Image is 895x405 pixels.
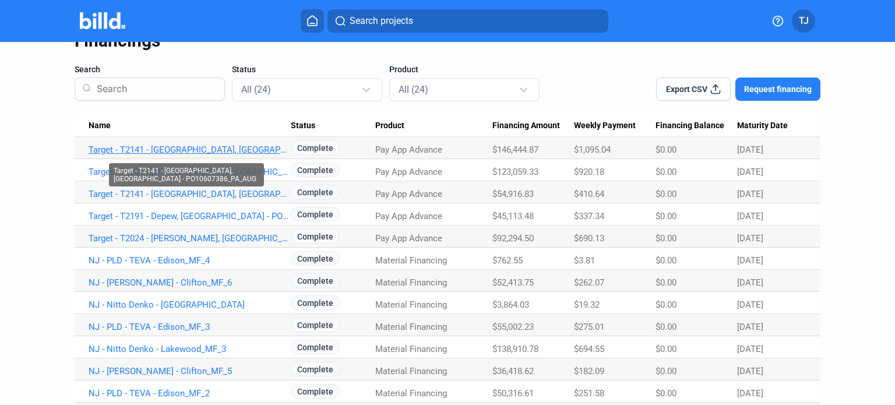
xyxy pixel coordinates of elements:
[574,277,604,288] span: $262.07
[291,185,340,199] span: Complete
[574,344,604,354] span: $694.55
[492,277,534,288] span: $52,413.75
[89,322,291,332] a: NJ - PLD - TEVA - Edison_MF_3
[737,189,763,199] span: [DATE]
[89,145,291,155] a: Target - T2141 - [GEOGRAPHIC_DATA], [GEOGRAPHIC_DATA] - PO10607386_PA_AUG
[492,322,534,332] span: $55,002.23
[291,121,315,131] span: Status
[656,145,676,155] span: $0.00
[375,300,447,310] span: Material Financing
[291,229,340,244] span: Complete
[666,83,707,95] span: Export CSV
[492,167,538,177] span: $123,059.33
[574,211,604,221] span: $337.34
[375,344,447,354] span: Material Financing
[89,388,291,399] a: NJ - PLD - TEVA - Edison_MF_2
[574,121,636,131] span: Weekly Payment
[89,300,291,310] a: NJ - Nitto Denko - [GEOGRAPHIC_DATA]
[656,322,676,332] span: $0.00
[375,366,447,376] span: Material Financing
[737,255,763,266] span: [DATE]
[327,9,608,33] button: Search projects
[291,163,340,177] span: Complete
[375,322,447,332] span: Material Financing
[737,344,763,354] span: [DATE]
[656,211,676,221] span: $0.00
[737,366,763,376] span: [DATE]
[109,163,264,186] div: Target - T2141 - [GEOGRAPHIC_DATA], [GEOGRAPHIC_DATA] - PO10607386_PA_AUG
[375,145,442,155] span: Pay App Advance
[492,300,529,310] span: $3,864.03
[799,14,809,28] span: TJ
[291,207,340,221] span: Complete
[89,233,291,244] a: Target - T2024 - [PERSON_NAME], [GEOGRAPHIC_DATA] - PO10607382_PA_MAR
[656,121,737,131] div: Financing Balance
[375,189,442,199] span: Pay App Advance
[574,322,604,332] span: $275.01
[89,121,111,131] span: Name
[656,344,676,354] span: $0.00
[89,255,291,266] a: NJ - PLD - TEVA - Edison_MF_4
[291,295,340,310] span: Complete
[735,78,820,101] button: Request financing
[492,121,560,131] span: Financing Amount
[656,121,724,131] span: Financing Balance
[574,121,655,131] div: Weekly Payment
[492,255,523,266] span: $762.55
[656,167,676,177] span: $0.00
[92,74,217,104] input: Search
[291,340,340,354] span: Complete
[656,366,676,376] span: $0.00
[574,167,604,177] span: $920.18
[375,233,442,244] span: Pay App Advance
[89,366,291,376] a: NJ - [PERSON_NAME] - Clifton_MF_5
[291,384,340,399] span: Complete
[375,167,442,177] span: Pay App Advance
[89,211,291,221] a: Target - T2191 - Depew, [GEOGRAPHIC_DATA] - PO10607388_PA_APR
[291,318,340,332] span: Complete
[744,83,812,95] span: Request financing
[80,12,126,29] img: Billd Company Logo
[737,121,806,131] div: Maturity Date
[241,84,271,95] mat-select-trigger: All (24)
[656,189,676,199] span: $0.00
[375,255,447,266] span: Material Financing
[574,388,604,399] span: $251.58
[375,121,404,131] span: Product
[737,233,763,244] span: [DATE]
[291,362,340,376] span: Complete
[492,366,534,376] span: $36,418.62
[656,388,676,399] span: $0.00
[375,277,447,288] span: Material Financing
[492,189,534,199] span: $54,916.83
[350,14,413,28] span: Search projects
[291,251,340,266] span: Complete
[89,344,291,354] a: NJ - Nitto Denko - Lakewood_MF_3
[375,388,447,399] span: Material Financing
[291,121,376,131] div: Status
[574,189,604,199] span: $410.64
[737,388,763,399] span: [DATE]
[492,344,538,354] span: $138,910.78
[656,277,676,288] span: $0.00
[291,140,340,155] span: Complete
[737,167,763,177] span: [DATE]
[656,255,676,266] span: $0.00
[792,9,815,33] button: TJ
[574,255,595,266] span: $3.81
[232,64,256,75] span: Status
[375,121,492,131] div: Product
[737,121,788,131] span: Maturity Date
[492,388,534,399] span: $50,316.61
[656,300,676,310] span: $0.00
[89,277,291,288] a: NJ - [PERSON_NAME] - Clifton_MF_6
[399,84,428,95] mat-select-trigger: All (24)
[492,145,538,155] span: $146,444.87
[492,233,534,244] span: $92,294.50
[737,211,763,221] span: [DATE]
[492,211,534,221] span: $45,113.48
[737,277,763,288] span: [DATE]
[75,64,100,75] span: Search
[656,233,676,244] span: $0.00
[89,189,291,199] a: Target - T2141 - [GEOGRAPHIC_DATA], [GEOGRAPHIC_DATA] - PO10607386_PA_APR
